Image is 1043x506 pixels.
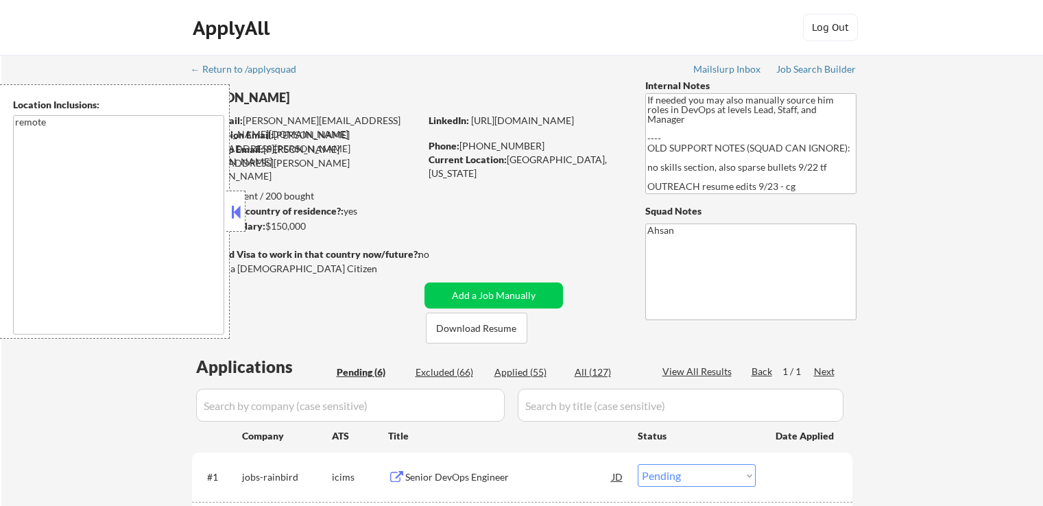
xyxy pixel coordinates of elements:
button: Add a Job Manually [424,282,563,309]
div: 1 / 1 [782,365,814,378]
div: yes [191,204,416,218]
div: Date Applied [776,429,836,443]
div: ApplyAll [193,16,274,40]
div: Next [814,365,836,378]
a: Mailslurp Inbox [693,64,762,77]
div: Senior DevOps Engineer [405,470,612,484]
div: [PERSON_NAME][EMAIL_ADDRESS][PERSON_NAME][DOMAIN_NAME] [193,114,420,141]
div: Job Search Builder [776,64,856,74]
div: [GEOGRAPHIC_DATA], [US_STATE] [429,153,623,180]
div: icims [332,470,388,484]
button: Download Resume [426,313,527,344]
strong: Phone: [429,140,459,152]
button: Log Out [803,14,858,41]
div: 55 sent / 200 bought [191,189,420,203]
div: ← Return to /applysquad [191,64,309,74]
div: no [418,248,457,261]
div: [PHONE_NUMBER] [429,139,623,153]
div: Yes, I am a [DEMOGRAPHIC_DATA] Citizen [192,262,424,276]
div: JD [611,464,625,489]
div: [PERSON_NAME] [192,89,474,106]
div: Internal Notes [645,79,856,93]
div: Company [242,429,332,443]
input: Search by company (case sensitive) [196,389,505,422]
div: ATS [332,429,388,443]
div: Applied (55) [494,365,563,379]
div: Mailslurp Inbox [693,64,762,74]
div: Applications [196,359,332,375]
a: ← Return to /applysquad [191,64,309,77]
div: All (127) [575,365,643,379]
div: View All Results [662,365,736,378]
strong: LinkedIn: [429,115,469,126]
div: [PERSON_NAME][EMAIL_ADDRESS][PERSON_NAME][DOMAIN_NAME] [193,128,420,169]
input: Search by title (case sensitive) [518,389,843,422]
div: Excluded (66) [416,365,484,379]
strong: Will need Visa to work in that country now/future?: [192,248,420,260]
strong: Current Location: [429,154,507,165]
div: Status [638,423,756,448]
div: $150,000 [191,219,420,233]
div: [PERSON_NAME][EMAIL_ADDRESS][PERSON_NAME][DOMAIN_NAME] [192,143,420,183]
div: jobs-rainbird [242,470,332,484]
strong: Can work in country of residence?: [191,205,344,217]
div: Back [752,365,774,378]
a: [URL][DOMAIN_NAME] [471,115,574,126]
div: Pending (6) [337,365,405,379]
div: Location Inclusions: [13,98,224,112]
div: Squad Notes [645,204,856,218]
a: Job Search Builder [776,64,856,77]
div: #1 [207,470,231,484]
div: Title [388,429,625,443]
